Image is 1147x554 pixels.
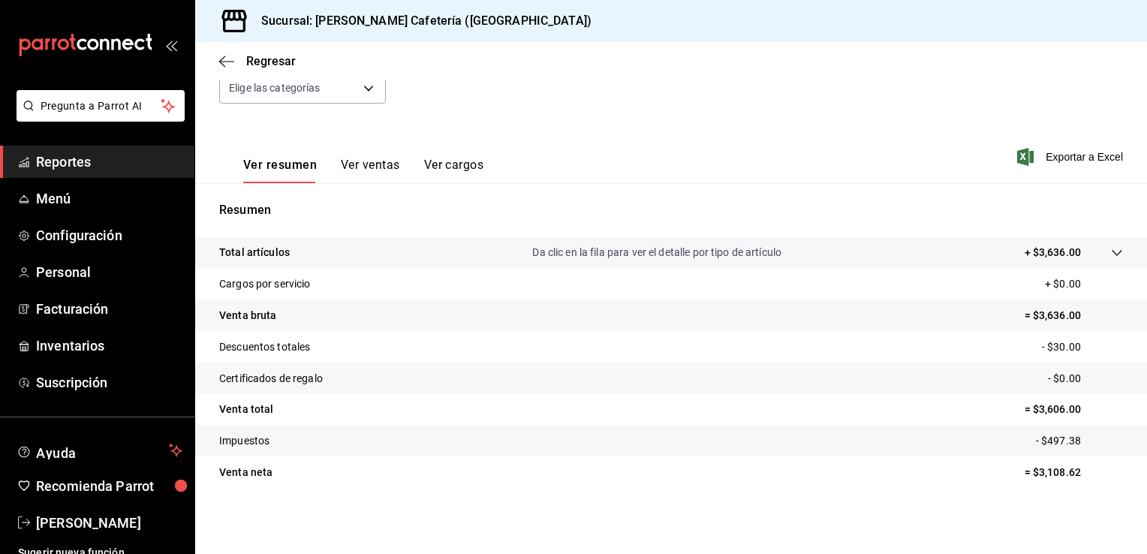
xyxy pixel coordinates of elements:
p: = $3,108.62 [1025,465,1123,480]
button: Ver cargos [424,158,484,183]
p: Venta total [219,402,273,417]
span: Pregunta a Parrot AI [41,98,161,114]
p: - $30.00 [1042,339,1123,355]
p: Venta neta [219,465,272,480]
button: Ver resumen [243,158,317,183]
span: Ayuda [36,441,163,459]
button: Ver ventas [341,158,400,183]
span: Facturación [36,299,182,319]
span: Suscripción [36,372,182,393]
h3: Sucursal: [PERSON_NAME] Cafetería ([GEOGRAPHIC_DATA]) [249,12,592,30]
span: [PERSON_NAME] [36,513,182,533]
span: Regresar [246,54,296,68]
span: Configuración [36,225,182,245]
p: = $3,606.00 [1025,402,1123,417]
span: Personal [36,262,182,282]
p: + $3,636.00 [1025,245,1081,260]
p: Descuentos totales [219,339,310,355]
span: Inventarios [36,336,182,356]
p: - $0.00 [1048,371,1123,387]
span: Recomienda Parrot [36,476,182,496]
p: + $0.00 [1045,276,1123,292]
span: Elige las categorías [229,80,321,95]
p: - $497.38 [1036,433,1123,449]
p: = $3,636.00 [1025,308,1123,324]
p: Cargos por servicio [219,276,311,292]
p: Total artículos [219,245,290,260]
div: navigation tabs [243,158,483,183]
span: Reportes [36,152,182,172]
button: open_drawer_menu [165,39,177,51]
p: Resumen [219,201,1123,219]
button: Regresar [219,54,296,68]
p: Venta bruta [219,308,276,324]
a: Pregunta a Parrot AI [11,109,185,125]
p: Certificados de regalo [219,371,323,387]
p: Impuestos [219,433,269,449]
button: Exportar a Excel [1020,148,1123,166]
p: Da clic en la fila para ver el detalle por tipo de artículo [532,245,781,260]
span: Menú [36,188,182,209]
button: Pregunta a Parrot AI [17,90,185,122]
